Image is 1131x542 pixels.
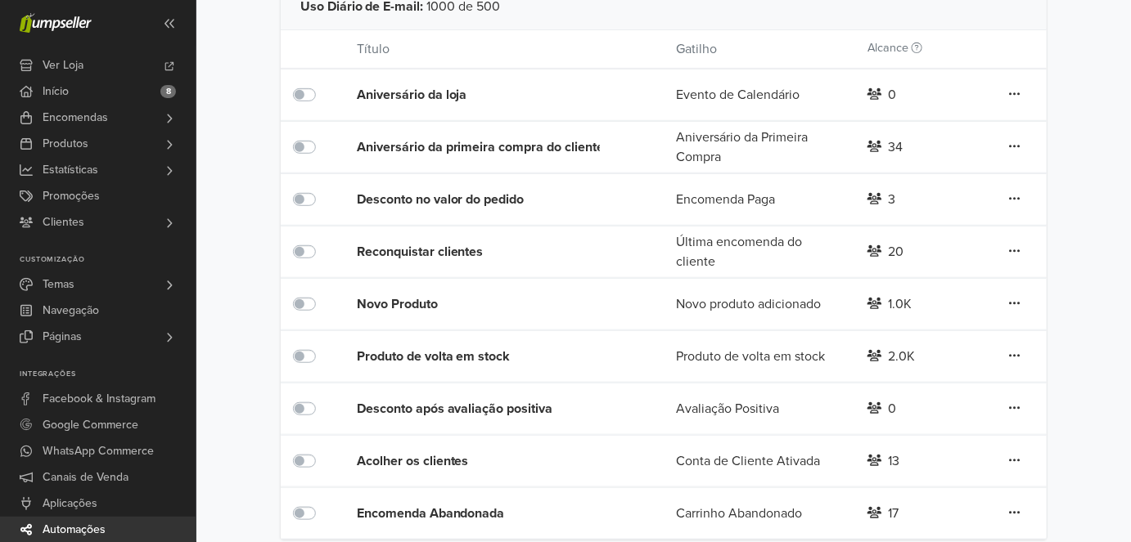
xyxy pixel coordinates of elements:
span: Produtos [43,131,88,157]
div: 1.0K [889,294,912,314]
div: 34 [889,137,903,157]
div: 3 [889,190,896,209]
span: 8 [160,85,176,98]
div: Reconquistar clientes [357,242,612,262]
div: Encomenda Abandonada [357,504,612,523]
div: 0 [889,399,897,419]
div: Aniversário da primeira compra do cliente [357,137,612,157]
div: Novo Produto [357,294,612,314]
span: Temas [43,271,74,298]
div: Última encomenda do cliente [664,232,855,271]
div: Gatilho [664,39,855,59]
span: Aplicações [43,490,97,517]
div: Aniversário da loja [357,85,612,105]
span: Navegação [43,298,99,324]
label: Alcance [867,39,922,57]
div: Avaliação Positiva [664,399,855,419]
div: Desconto após avaliação positiva [357,399,612,419]
span: WhatsApp Commerce [43,438,154,464]
div: 0 [889,85,897,105]
span: Páginas [43,324,82,350]
div: Encomenda Paga [664,190,855,209]
div: 13 [889,451,900,471]
span: Facebook & Instagram [43,386,155,412]
div: Conta de Cliente Ativada [664,451,855,471]
span: Promoções [43,183,100,209]
span: Encomendas [43,105,108,131]
div: Novo produto adicionado [664,294,855,314]
div: 20 [889,242,904,262]
div: Título [345,39,664,59]
div: Carrinho Abandonado [664,504,855,523]
span: Ver Loja [43,52,83,78]
span: Início [43,78,69,105]
div: Aniversário da Primeira Compra [664,128,855,167]
div: Evento de Calendário [664,85,855,105]
div: 17 [889,504,899,523]
span: Canais de Venda [43,464,128,490]
span: Estatísticas [43,157,98,183]
div: 2.0K [889,347,916,366]
p: Integrações [20,370,196,379]
div: Acolher os clientes [357,451,612,471]
p: Customização [20,255,196,265]
div: Produto de volta em stock [357,347,612,366]
div: Desconto no valor do pedido [357,190,612,209]
span: Google Commerce [43,412,138,438]
div: Produto de volta em stock [664,347,855,366]
span: Clientes [43,209,84,235]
